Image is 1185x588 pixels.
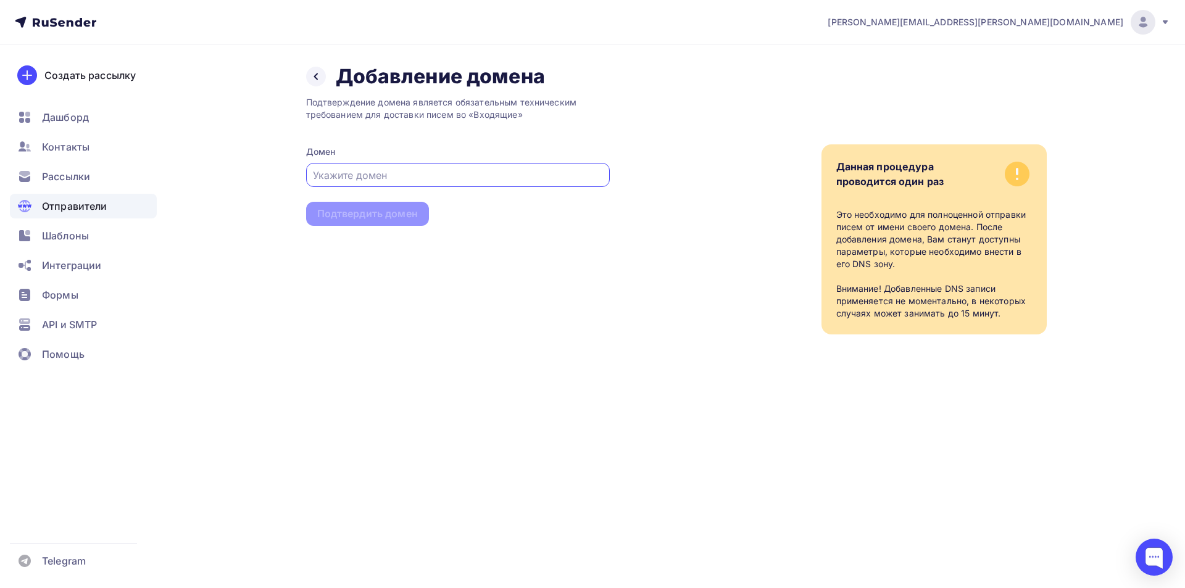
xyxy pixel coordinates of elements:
[42,228,89,243] span: Шаблоны
[10,164,157,189] a: Рассылки
[42,169,90,184] span: Рассылки
[42,347,85,362] span: Помощь
[44,68,136,83] div: Создать рассылку
[42,288,78,302] span: Формы
[42,139,89,154] span: Контакты
[336,64,545,89] h2: Добавление домена
[313,168,602,183] input: Укажите домен
[828,10,1170,35] a: [PERSON_NAME][EMAIL_ADDRESS][PERSON_NAME][DOMAIN_NAME]
[10,105,157,130] a: Дашборд
[306,146,610,158] div: Домен
[42,110,89,125] span: Дашборд
[42,317,97,332] span: API и SMTP
[10,194,157,218] a: Отправители
[10,223,157,248] a: Шаблоны
[10,135,157,159] a: Контакты
[42,199,107,213] span: Отправители
[828,16,1123,28] span: [PERSON_NAME][EMAIL_ADDRESS][PERSON_NAME][DOMAIN_NAME]
[42,258,101,273] span: Интеграции
[836,159,944,189] div: Данная процедура проводится один раз
[10,283,157,307] a: Формы
[836,209,1032,320] div: Это необходимо для полноценной отправки писем от имени своего домена. После добавления домена, Ва...
[306,96,610,121] div: Подтверждение домена является обязательным техническим требованием для доставки писем во «Входящие»
[42,553,86,568] span: Telegram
